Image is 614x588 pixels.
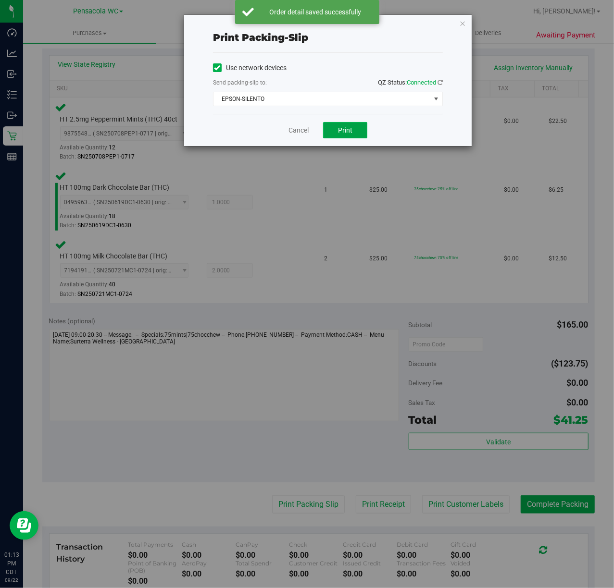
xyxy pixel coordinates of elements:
[430,92,442,106] span: select
[213,78,267,87] label: Send packing-slip to:
[259,7,372,17] div: Order detail saved successfully
[213,92,430,106] span: EPSON-SILENTO
[378,79,443,86] span: QZ Status:
[288,125,309,135] a: Cancel
[213,32,308,43] span: Print packing-slip
[213,63,287,73] label: Use network devices
[407,79,436,86] span: Connected
[10,511,38,540] iframe: Resource center
[338,126,352,134] span: Print
[323,122,367,138] button: Print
